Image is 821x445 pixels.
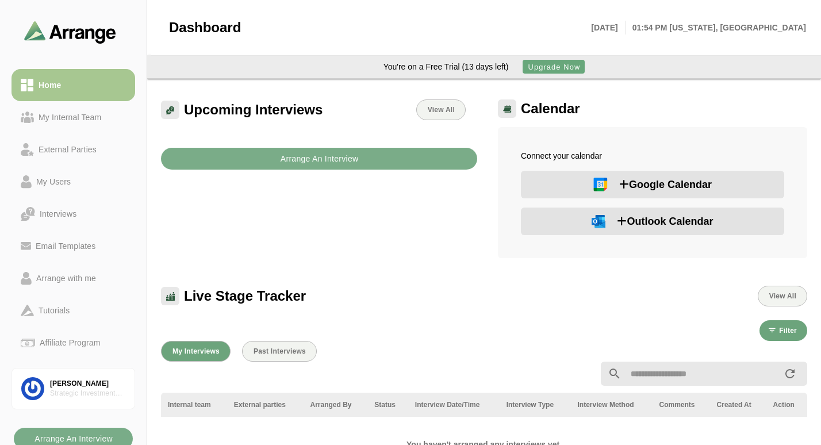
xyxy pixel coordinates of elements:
[242,341,317,362] button: Past Interviews
[35,336,105,350] div: Affiliate Program
[578,400,646,410] div: Interview Method
[619,177,712,193] span: Google Calendar
[11,198,135,230] a: Interviews
[50,389,125,398] div: Strategic Investment Group
[521,100,580,117] span: Calendar
[416,99,466,120] a: View All
[34,78,66,92] div: Home
[591,21,625,34] p: [DATE]
[184,101,323,118] span: Upcoming Interviews
[32,271,101,285] div: Arrange with me
[169,19,241,36] span: Dashboard
[31,239,100,253] div: Email Templates
[280,148,359,170] b: Arrange An Interview
[24,21,116,43] img: arrangeai-name-small-logo.4d2b8aee.svg
[11,262,135,294] a: Arrange with me
[11,133,135,166] a: External Parties
[11,101,135,133] a: My Internal Team
[253,347,306,355] span: Past Interviews
[374,400,401,410] div: Status
[717,400,759,410] div: Created At
[11,294,135,327] a: Tutorials
[759,320,807,341] button: Filter
[617,213,713,229] span: Outlook Calendar
[11,166,135,198] a: My Users
[34,304,74,317] div: Tutorials
[161,148,477,170] button: Arrange An Interview
[758,286,807,306] button: View All
[773,400,800,410] div: Action
[659,400,703,410] div: Comments
[168,400,220,410] div: Internal team
[11,69,135,101] a: Home
[769,292,796,300] span: View All
[34,143,101,156] div: External Parties
[234,400,297,410] div: External parties
[32,175,75,189] div: My Users
[34,110,106,124] div: My Internal Team
[507,400,564,410] div: Interview Type
[35,207,81,221] div: Interviews
[161,341,231,362] button: My Interviews
[521,171,784,198] button: Google Calendar
[521,208,784,235] button: Outlook Calendar
[11,327,135,359] a: Affiliate Program
[310,400,361,410] div: Arranged By
[783,367,797,381] i: appended action
[383,60,509,73] div: You're on a Free Trial (13 days left)
[184,287,306,305] span: Live Stage Tracker
[11,230,135,262] a: Email Templates
[172,347,220,355] span: My Interviews
[626,21,806,34] p: 01:54 PM [US_STATE], [GEOGRAPHIC_DATA]
[778,327,797,335] span: Filter
[11,368,135,409] a: [PERSON_NAME]Strategic Investment Group
[523,60,585,74] button: Upgrade Now
[427,106,455,114] span: View All
[527,63,580,71] span: Upgrade Now
[415,400,493,410] div: Interview Date/Time
[521,150,784,162] p: Connect your calendar
[50,379,125,389] div: [PERSON_NAME]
